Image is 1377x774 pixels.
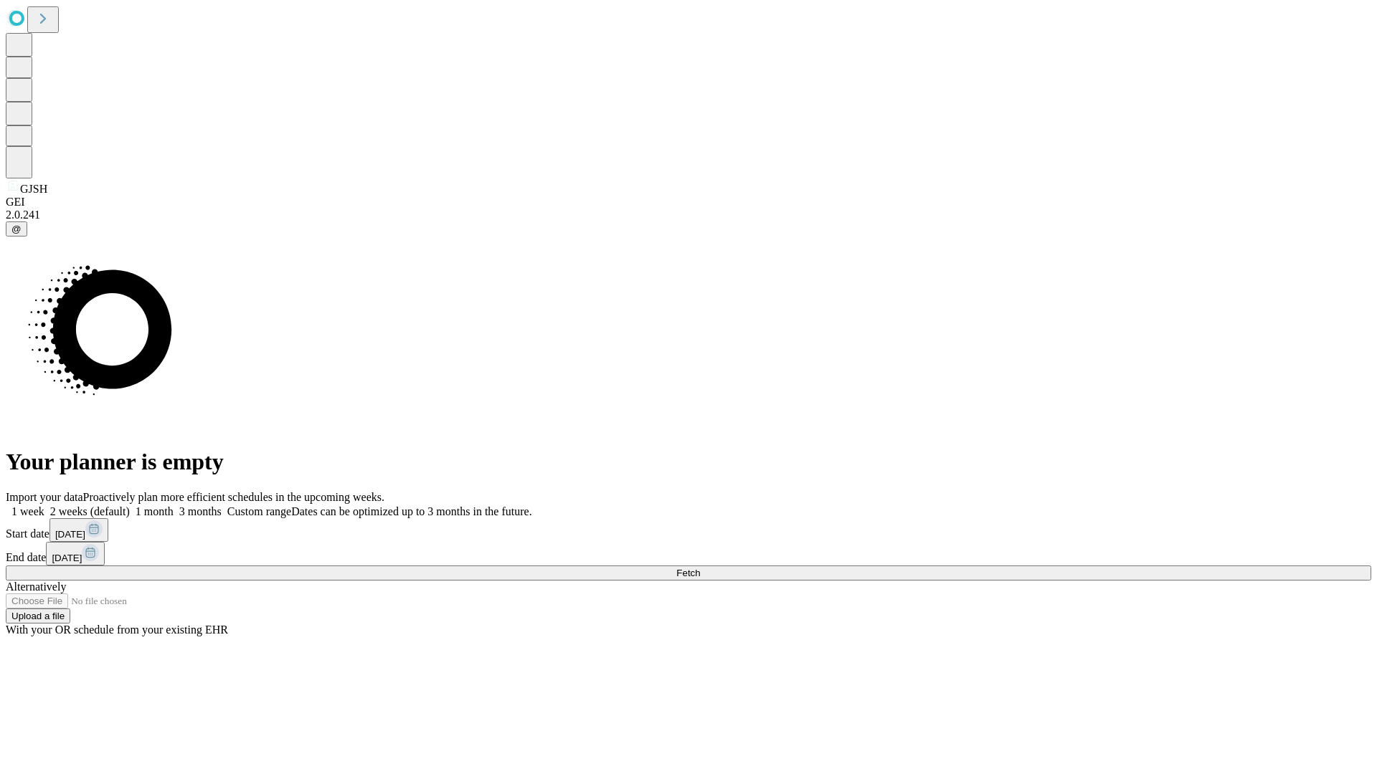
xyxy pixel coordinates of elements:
span: [DATE] [55,529,85,540]
span: Proactively plan more efficient schedules in the upcoming weeks. [83,491,384,503]
div: GEI [6,196,1371,209]
span: 1 week [11,505,44,517]
span: @ [11,224,22,234]
span: Fetch [676,568,700,578]
button: Upload a file [6,608,70,623]
span: [DATE] [52,553,82,563]
span: Custom range [227,505,291,517]
button: Fetch [6,565,1371,580]
div: Start date [6,518,1371,542]
span: With your OR schedule from your existing EHR [6,623,228,636]
button: [DATE] [46,542,105,565]
button: @ [6,221,27,236]
span: 2 weeks (default) [50,505,130,517]
h1: Your planner is empty [6,449,1371,475]
span: Alternatively [6,580,66,593]
span: 1 month [136,505,174,517]
span: 3 months [179,505,222,517]
span: Dates can be optimized up to 3 months in the future. [291,505,531,517]
div: End date [6,542,1371,565]
div: 2.0.241 [6,209,1371,221]
button: [DATE] [49,518,108,542]
span: GJSH [20,183,47,195]
span: Import your data [6,491,83,503]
